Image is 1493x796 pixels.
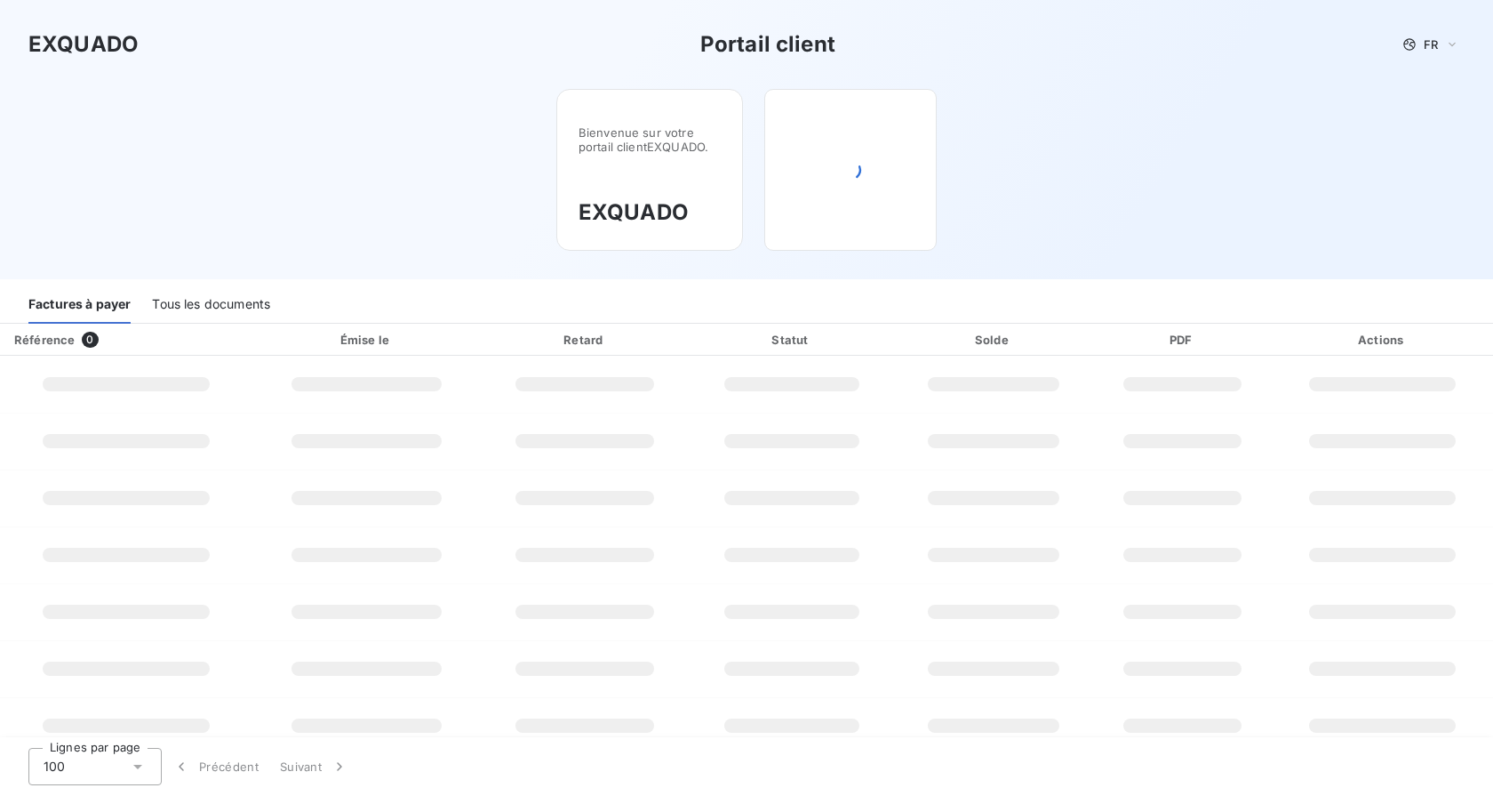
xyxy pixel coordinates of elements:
[1097,331,1268,349] div: PDF
[484,331,686,349] div: Retard
[82,332,98,348] span: 0
[28,286,131,324] div: Factures à payer
[579,125,721,154] span: Bienvenue sur votre portail client EXQUADO .
[1275,331,1489,349] div: Actions
[269,748,359,785] button: Suivant
[700,28,835,60] h3: Portail client
[44,758,65,776] span: 100
[579,197,721,229] h3: EXQUADO
[693,331,890,349] div: Statut
[1424,37,1438,52] span: FR
[152,286,270,324] div: Tous les documents
[162,748,269,785] button: Précédent
[28,28,139,60] h3: EXQUADO
[256,331,476,349] div: Émise le
[898,331,1090,349] div: Solde
[14,333,75,347] div: Référence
